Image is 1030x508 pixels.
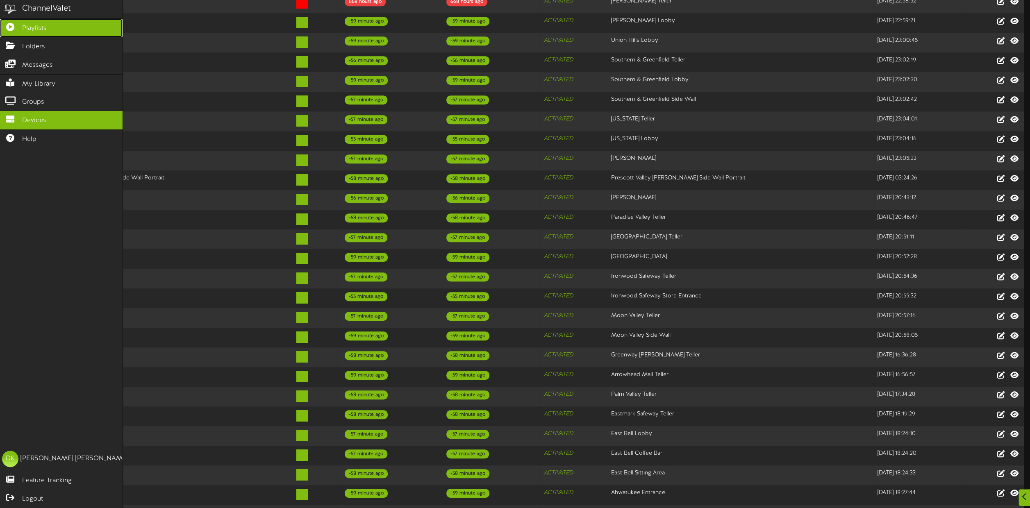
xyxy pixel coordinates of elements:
[27,72,293,92] td: Southern & Greenfield Lobby
[543,136,573,142] i: ACTIVATED
[874,13,963,33] td: [DATE] 22:59:21
[874,131,963,151] td: [DATE] 23:04:16
[345,371,388,380] div: -59 minute ago
[543,470,573,476] i: ACTIVATED
[543,490,573,496] i: ACTIVATED
[446,253,489,262] div: -59 minute ago
[543,234,573,240] i: ACTIVATED
[345,312,387,321] div: -57 minute ago
[27,406,293,426] td: Eastmark Safeway Teller
[874,446,963,465] td: [DATE] 18:24:20
[446,115,489,124] div: -57 minute ago
[543,254,573,260] i: ACTIVATED
[345,430,387,439] div: -57 minute ago
[874,347,963,367] td: [DATE] 16:36:28
[608,328,874,347] td: Moon Valley Side Wall
[446,56,489,65] div: -56 minute ago
[27,210,293,229] td: Paradise Valley Teller
[345,253,388,262] div: -59 minute ago
[543,411,573,417] i: ACTIVATED
[608,229,874,249] td: [GEOGRAPHIC_DATA] Teller
[874,485,963,505] td: [DATE] 18:27:44
[608,269,874,288] td: Ironwood Safeway Teller
[874,406,963,426] td: [DATE] 18:19:29
[446,76,489,85] div: -59 minute ago
[22,42,45,52] span: Folders
[608,92,874,111] td: Southern & Greenfield Side Wall
[874,92,963,111] td: [DATE] 23:02:42
[446,331,489,340] div: -59 minute ago
[543,372,573,378] i: ACTIVATED
[608,288,874,308] td: Ironwood Safeway Store Entrance
[20,454,128,463] div: [PERSON_NAME] [PERSON_NAME]
[27,131,293,151] td: [US_STATE] Lobby
[874,367,963,387] td: [DATE] 16:56:57
[543,155,573,161] i: ACTIVATED
[543,450,573,456] i: ACTIVATED
[874,210,963,229] td: [DATE] 20:46:47
[608,347,874,367] td: Greenway [PERSON_NAME] Teller
[345,292,387,301] div: -55 minute ago
[874,190,963,210] td: [DATE] 20:43:12
[543,175,573,181] i: ACTIVATED
[446,312,489,321] div: -57 minute ago
[543,391,573,397] i: ACTIVATED
[874,249,963,269] td: [DATE] 20:52:28
[543,332,573,338] i: ACTIVATED
[874,111,963,131] td: [DATE] 23:04:01
[608,426,874,446] td: East Bell Lobby
[345,331,388,340] div: -59 minute ago
[446,449,489,458] div: -57 minute ago
[608,33,874,52] td: Union Hills Lobby
[345,469,388,478] div: -58 minute ago
[345,95,387,104] div: -57 minute ago
[345,272,387,281] div: -57 minute ago
[345,489,388,498] div: -59 minute ago
[543,195,573,201] i: ACTIVATED
[874,465,963,485] td: [DATE] 18:24:33
[22,116,46,125] span: Devices
[446,410,489,419] div: -58 minute ago
[446,194,489,203] div: -56 minute ago
[27,367,293,387] td: Arrowhead Mall Teller
[27,170,293,190] td: Prescott Valley [PERSON_NAME] Side Wall Portrait
[345,351,388,360] div: -58 minute ago
[446,233,489,242] div: -57 minute ago
[22,494,43,504] span: Logout
[874,269,963,288] td: [DATE] 20:54:36
[446,36,489,45] div: -59 minute ago
[27,13,293,33] td: [PERSON_NAME] Lobby
[345,56,388,65] div: -56 minute ago
[543,96,573,102] i: ACTIVATED
[543,77,573,83] i: ACTIVATED
[345,410,388,419] div: -58 minute ago
[27,33,293,52] td: Union Hills Lobby
[345,115,387,124] div: -57 minute ago
[874,328,963,347] td: [DATE] 20:58:05
[608,406,874,426] td: Eastmark Safeway Teller
[345,213,388,222] div: -58 minute ago
[2,451,18,467] div: DK
[874,170,963,190] td: [DATE] 03:24:26
[345,17,388,26] div: -59 minute ago
[608,72,874,92] td: Southern & Greenfield Lobby
[446,469,489,478] div: -58 minute ago
[874,426,963,446] td: [DATE] 18:24:10
[608,13,874,33] td: [PERSON_NAME] Lobby
[874,387,963,406] td: [DATE] 17:34:28
[22,476,72,485] span: Feature Tracking
[446,213,489,222] div: -58 minute ago
[608,249,874,269] td: [GEOGRAPHIC_DATA]
[345,76,388,85] div: -59 minute ago
[874,72,963,92] td: [DATE] 23:02:30
[608,111,874,131] td: [US_STATE] Teller
[446,489,489,498] div: -59 minute ago
[874,308,963,328] td: [DATE] 20:57:16
[874,229,963,249] td: [DATE] 20:51:11
[27,426,293,446] td: East Bell Lobby
[608,387,874,406] td: Palm Valley Teller
[608,446,874,465] td: East Bell Coffee Bar
[345,194,388,203] div: -56 minute ago
[608,308,874,328] td: Moon Valley Teller
[543,57,573,63] i: ACTIVATED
